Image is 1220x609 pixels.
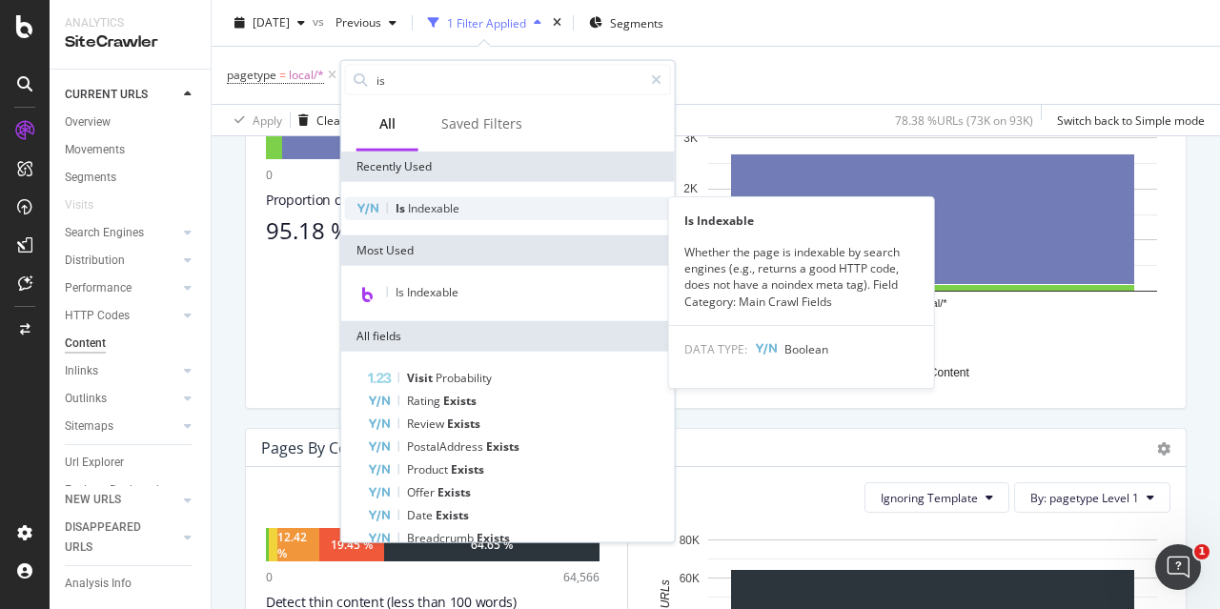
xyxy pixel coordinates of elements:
span: DATA TYPE: [684,341,747,357]
span: Indexable [408,200,459,216]
a: Content [65,334,197,354]
div: Inlinks [65,361,98,381]
div: Overview [65,112,111,132]
div: All fields [341,321,675,352]
a: Segments [65,168,197,188]
div: Explorer Bookmarks [65,480,168,500]
div: Pages by Content Size (Words) [261,438,480,457]
div: NEW URLS [65,490,121,510]
a: CURRENT URLS [65,85,178,105]
text: 3K [683,132,698,145]
span: Previous [328,14,381,30]
div: 78.38 % URLs ( 73K on 93K ) [895,112,1033,128]
span: Product [407,461,451,477]
span: Boolean [784,341,828,357]
div: Analysis Info [65,574,132,594]
a: DISAPPEARED URLS [65,518,178,558]
div: Visits [65,195,93,215]
span: pagetype [227,67,276,83]
span: Breadcrumb [407,530,477,546]
a: HTTP Codes [65,306,178,326]
div: Performance [65,278,132,298]
div: 12.42 % [277,529,318,561]
span: = [279,67,286,83]
div: HTTP Codes [65,306,130,326]
a: Movements [65,140,197,160]
text: 60K [680,572,700,585]
div: Search Engines [65,223,144,243]
div: Proportion of Template [266,191,600,210]
div: 64.65 % [471,537,513,553]
span: Exists [486,438,519,455]
div: 1 Filter Applied [447,14,526,30]
a: Outlinks [65,389,178,409]
div: gear [1157,442,1170,456]
span: Exists [443,393,477,409]
span: 2025 Oct. 6th [253,14,290,30]
div: SiteCrawler [65,31,195,53]
button: [DATE] [227,8,313,38]
a: Url Explorer [65,453,197,473]
div: All [379,114,396,133]
span: Rating [407,393,443,409]
div: Url Explorer [65,453,124,473]
span: Exists [477,530,510,546]
a: Search Engines [65,223,178,243]
span: vs [313,12,328,29]
span: Exists [436,507,469,523]
span: Is Indexable [396,284,458,300]
a: Explorer Bookmarks [65,480,197,500]
a: Analysis Info [65,574,197,594]
div: Distribution [65,251,125,271]
span: Is [396,200,408,216]
text: 2K [683,183,698,196]
div: Most Used [341,235,675,266]
a: NEW URLS [65,490,178,510]
div: 64,566 [563,569,600,585]
a: Visits [65,195,112,215]
div: Is Indexable [669,213,934,229]
button: Ignoring Template [864,482,1009,513]
div: Whether the page is indexable by search engines (e.g., returns a good HTTP code, does not have a ... [669,244,934,310]
div: times [549,13,565,32]
div: Saved Filters [441,114,522,133]
span: Date [407,507,436,523]
button: By: pagetype Level 1 [1014,482,1170,513]
div: Clear [316,112,345,128]
span: Exists [437,484,471,500]
div: Segments [65,168,116,188]
span: PostalAddress [407,438,486,455]
span: Offer [407,484,437,500]
span: By: pagetype Level 1 [1030,490,1139,506]
span: Probability [436,370,492,386]
input: Search by field name [375,66,642,94]
button: Apply [227,105,282,135]
div: DISAPPEARED URLS [65,518,161,558]
div: Recently Used [341,152,675,182]
span: 1 [1194,544,1210,559]
div: Movements [65,140,125,160]
span: Review [407,416,447,432]
a: Distribution [65,251,178,271]
button: Segments [581,8,671,38]
span: Visit [407,370,436,386]
a: Performance [65,278,178,298]
div: CURRENT URLS [65,85,148,105]
div: Sitemaps [65,416,113,436]
div: 19.45 % [331,537,373,553]
span: Content [929,365,969,381]
button: 1 Filter Applied [420,8,549,38]
span: local/* [289,62,324,89]
div: 0 [266,167,273,183]
div: Outlinks [65,389,107,409]
a: Inlinks [65,361,178,381]
a: Overview [65,112,197,132]
button: Clear [291,105,345,135]
span: Ignoring Template [881,490,978,506]
div: Analytics [65,15,195,31]
text: 80K [680,534,700,547]
div: 0 [266,569,273,585]
div: Switch back to Simple mode [1057,112,1205,128]
span: Exists [451,461,484,477]
a: Sitemaps [65,416,178,436]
